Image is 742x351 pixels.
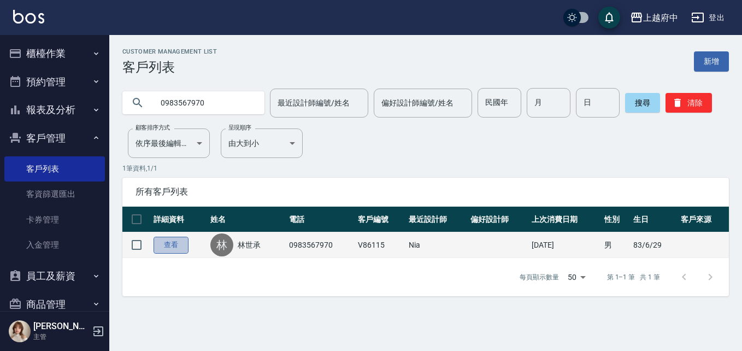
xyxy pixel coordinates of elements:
th: 性別 [602,207,631,232]
a: 客戶列表 [4,156,105,182]
a: 林世承 [238,239,261,250]
button: 員工及薪資 [4,262,105,290]
button: 登出 [687,8,729,28]
button: 櫃檯作業 [4,39,105,68]
div: 由大到小 [221,128,303,158]
td: Nia [406,232,468,258]
th: 姓名 [208,207,286,232]
button: 客戶管理 [4,124,105,153]
th: 詳細資料 [151,207,208,232]
label: 呈現順序 [228,124,251,132]
img: Logo [13,10,44,24]
div: 上越府中 [643,11,678,25]
p: 1 筆資料, 1 / 1 [122,163,729,173]
button: 上越府中 [626,7,682,29]
div: 50 [563,262,590,292]
div: 依序最後編輯時間 [128,128,210,158]
button: 商品管理 [4,290,105,319]
th: 客戶編號 [355,207,406,232]
td: 男 [602,232,631,258]
a: 新增 [694,51,729,72]
a: 查看 [154,237,189,254]
p: 每頁顯示數量 [520,272,559,282]
button: 清除 [666,93,712,113]
p: 第 1–1 筆 共 1 筆 [607,272,660,282]
a: 客資篩選匯出 [4,182,105,207]
img: Person [9,320,31,342]
th: 偏好設計師 [468,207,529,232]
th: 上次消費日期 [529,207,601,232]
td: V86115 [355,232,406,258]
a: 入金管理 [4,232,105,258]
td: [DATE] [529,232,601,258]
label: 顧客排序方式 [136,124,170,132]
button: 預約管理 [4,68,105,96]
th: 生日 [631,207,678,232]
td: 0983567970 [286,232,355,258]
th: 最近設計師 [406,207,468,232]
h5: [PERSON_NAME] [33,321,89,332]
span: 所有客戶列表 [136,186,716,197]
button: 搜尋 [625,93,660,113]
th: 電話 [286,207,355,232]
th: 客戶來源 [678,207,729,232]
a: 卡券管理 [4,207,105,232]
input: 搜尋關鍵字 [153,88,256,118]
h3: 客戶列表 [122,60,217,75]
div: 林 [210,233,233,256]
p: 主管 [33,332,89,342]
button: save [598,7,620,28]
button: 報表及分析 [4,96,105,124]
h2: Customer Management List [122,48,217,55]
td: 83/6/29 [631,232,678,258]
